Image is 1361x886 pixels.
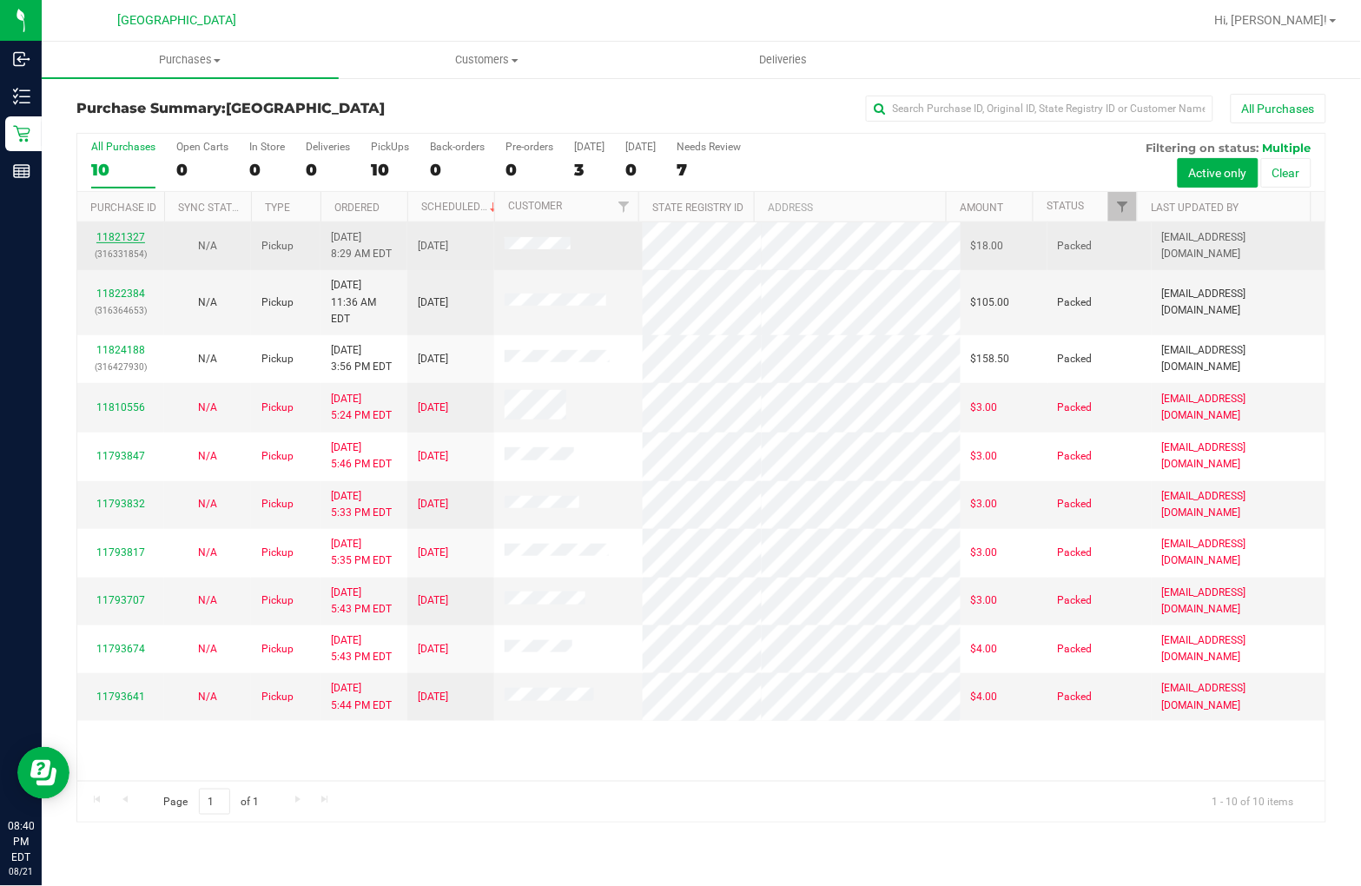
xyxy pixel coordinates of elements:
span: [DATE] [418,400,448,416]
span: [DATE] 5:43 PM EDT [331,632,392,665]
span: Packed [1058,238,1093,255]
button: N/A [198,448,217,465]
span: [EMAIL_ADDRESS][DOMAIN_NAME] [1162,632,1315,665]
a: 11793674 [96,643,145,655]
p: (316364653) [88,302,154,319]
span: $3.00 [971,545,998,561]
span: [DATE] 5:33 PM EDT [331,488,392,521]
a: Type [265,202,290,214]
a: Filter [1108,192,1137,221]
button: N/A [198,294,217,311]
span: [DATE] 11:36 AM EDT [331,277,397,327]
button: Active only [1178,158,1259,188]
div: 3 [574,160,605,180]
span: Purchases [42,52,339,68]
a: Customer [508,200,562,212]
div: Deliveries [306,141,350,153]
span: [EMAIL_ADDRESS][DOMAIN_NAME] [1162,286,1315,319]
p: 08:40 PM EDT [8,818,34,865]
span: $3.00 [971,448,998,465]
a: 11810556 [96,401,145,413]
span: [GEOGRAPHIC_DATA] [118,13,237,28]
div: 10 [371,160,409,180]
span: [DATE] [418,496,448,512]
span: [EMAIL_ADDRESS][DOMAIN_NAME] [1162,440,1315,473]
a: Amount [960,202,1003,214]
p: 08/21 [8,865,34,878]
span: Multiple [1263,141,1311,155]
span: 1 - 10 of 10 items [1199,789,1308,815]
span: [EMAIL_ADDRESS][DOMAIN_NAME] [1162,391,1315,424]
div: 10 [91,160,155,180]
a: Last Updated By [1151,202,1239,214]
span: [EMAIL_ADDRESS][DOMAIN_NAME] [1162,680,1315,713]
div: All Purchases [91,141,155,153]
span: [DATE] 5:46 PM EDT [331,440,392,473]
span: Pickup [261,238,294,255]
span: Packed [1058,400,1093,416]
span: [DATE] 8:29 AM EDT [331,229,392,262]
a: Deliveries [636,42,933,78]
a: 11793817 [96,546,145,559]
button: Clear [1261,158,1311,188]
span: Packed [1058,545,1093,561]
input: Search Purchase ID, Original ID, State Registry ID or Customer Name... [866,96,1213,122]
span: [DATE] [418,592,448,609]
div: Pre-orders [505,141,553,153]
span: Packed [1058,351,1093,367]
button: N/A [198,238,217,255]
span: [EMAIL_ADDRESS][DOMAIN_NAME] [1162,342,1315,375]
th: Address [754,192,946,222]
span: $105.00 [971,294,1010,311]
button: N/A [198,351,217,367]
span: Packed [1058,689,1093,705]
span: Not Applicable [198,546,217,559]
span: Packed [1058,641,1093,658]
span: [EMAIL_ADDRESS][DOMAIN_NAME] [1162,585,1315,618]
span: [DATE] [418,238,448,255]
a: Sync Status [178,202,245,214]
input: 1 [199,789,230,816]
a: 11793641 [96,691,145,703]
span: Pickup [261,545,294,561]
a: Scheduled [421,201,500,213]
a: Status [1047,200,1084,212]
span: $3.00 [971,400,998,416]
span: [EMAIL_ADDRESS][DOMAIN_NAME] [1162,536,1315,569]
div: Needs Review [677,141,741,153]
button: All Purchases [1231,94,1326,123]
span: [DATE] 3:56 PM EDT [331,342,392,375]
span: Not Applicable [198,401,217,413]
inline-svg: Inventory [13,88,30,105]
span: $18.00 [971,238,1004,255]
span: Deliveries [737,52,831,68]
a: 11793832 [96,498,145,510]
a: 11793707 [96,594,145,606]
button: N/A [198,592,217,609]
span: Not Applicable [198,691,217,703]
a: State Registry ID [652,202,743,214]
div: 0 [249,160,285,180]
p: (316331854) [88,246,154,262]
a: Customers [339,42,636,78]
button: N/A [198,545,217,561]
inline-svg: Reports [13,162,30,180]
div: 0 [176,160,228,180]
div: 0 [625,160,656,180]
span: Not Applicable [198,643,217,655]
div: In Store [249,141,285,153]
span: Page of 1 [149,789,274,816]
button: N/A [198,689,217,705]
p: (316427930) [88,359,154,375]
span: Packed [1058,592,1093,609]
span: Packed [1058,294,1093,311]
span: Not Applicable [198,296,217,308]
button: N/A [198,496,217,512]
span: Pickup [261,641,294,658]
button: N/A [198,641,217,658]
span: [DATE] 5:44 PM EDT [331,680,392,713]
span: Not Applicable [198,353,217,365]
span: Pickup [261,689,294,705]
span: [DATE] [418,641,448,658]
span: [DATE] [418,294,448,311]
